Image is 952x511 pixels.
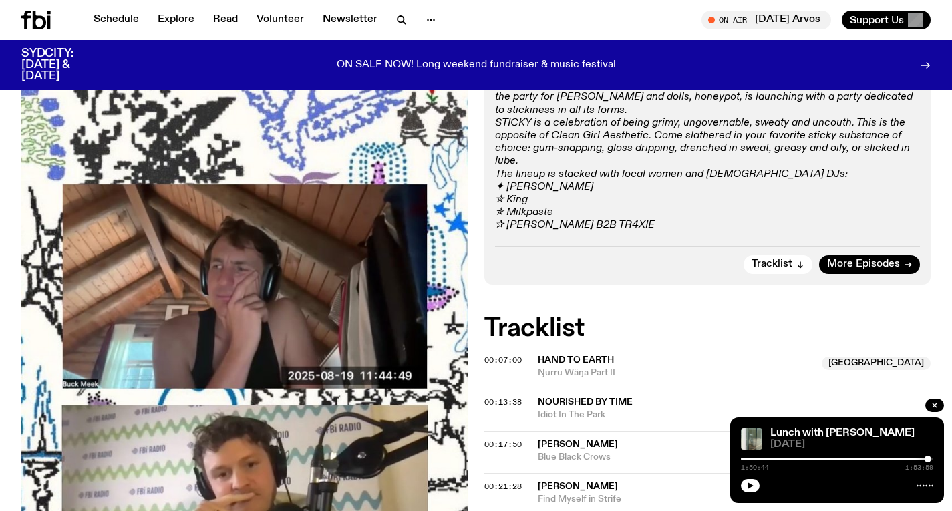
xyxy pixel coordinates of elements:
[495,207,553,218] em: ✯ Milkpaste
[205,11,246,29] a: Read
[538,367,814,379] span: Ŋurru Wäŋa Part II
[741,464,769,471] span: 1:50:44
[827,259,900,269] span: More Episodes
[538,451,814,464] span: Blue Black Crows
[495,194,528,205] em: ✮ King
[495,182,593,192] em: ✦ [PERSON_NAME]
[484,481,522,492] span: 00:21:28
[538,440,618,449] span: [PERSON_NAME]
[538,482,618,491] span: [PERSON_NAME]
[744,255,812,274] button: Tracklist
[752,259,792,269] span: Tracklist
[850,14,904,26] span: Support Us
[484,357,522,364] button: 00:07:00
[905,464,933,471] span: 1:53:59
[484,317,931,341] h2: Tracklist
[21,48,107,82] h3: SYDCITY: [DATE] & [DATE]
[484,441,522,448] button: 00:17:50
[770,428,915,438] a: Lunch with [PERSON_NAME]
[822,357,931,370] span: [GEOGRAPHIC_DATA]
[538,355,614,365] span: Hand to Earth
[819,255,920,274] a: More Episodes
[495,169,848,180] em: The lineup is stacked with local women and [DEMOGRAPHIC_DATA] DJs:
[538,493,814,506] span: Find Myself in Strife
[495,118,910,167] em: STICKY is a celebration of being grimy, ungovernable, sweaty and uncouth. This is the opposite of...
[538,409,931,421] span: Idiot In The Park
[249,11,312,29] a: Volunteer
[484,355,522,365] span: 00:07:00
[842,11,931,29] button: Support Us
[337,59,616,71] p: ON SALE NOW! Long weekend fundraiser & music festival
[484,397,522,407] span: 00:13:38
[484,399,522,406] button: 00:13:38
[484,439,522,450] span: 00:17:50
[150,11,202,29] a: Explore
[484,483,522,490] button: 00:21:28
[495,220,655,230] em: ✰ [PERSON_NAME] B2B TR4XIE
[315,11,385,29] a: Newsletter
[538,397,633,407] span: Nourished By Time
[701,11,831,29] button: On Air[DATE] Arvos
[86,11,147,29] a: Schedule
[770,440,933,450] span: [DATE]
[495,92,913,115] em: the party for [PERSON_NAME] and dolls, honeypot, is launching with a party dedicated to stickines...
